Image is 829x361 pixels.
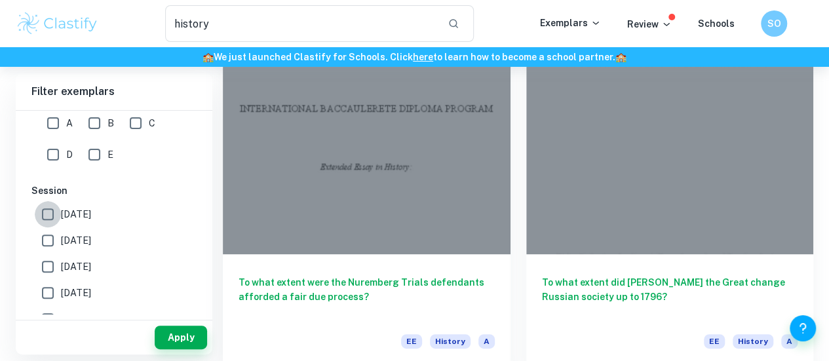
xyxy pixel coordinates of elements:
button: Help and Feedback [790,315,816,341]
input: Search for any exemplars... [165,5,437,42]
p: Review [627,17,672,31]
button: SO [761,10,787,37]
span: 🏫 [615,52,627,62]
a: Schools [698,18,735,29]
span: [DATE] [61,233,91,248]
span: A [66,116,73,130]
span: EE [401,334,422,349]
span: 🏫 [202,52,214,62]
span: A [478,334,495,349]
span: [DATE] [61,207,91,221]
span: E [107,147,113,162]
h6: To what extent were the Nuremberg Trials defendants afforded a fair due process? [239,275,495,318]
h6: To what extent did [PERSON_NAME] the Great change Russian society up to 1796? [542,275,798,318]
span: [DATE] [61,259,91,274]
span: A [781,334,798,349]
span: C [149,116,155,130]
h6: Session [31,183,197,198]
span: [DATE] [61,312,91,326]
img: Clastify logo [16,10,99,37]
button: Apply [155,326,207,349]
span: B [107,116,114,130]
h6: SO [767,16,782,31]
h6: Filter exemplars [16,73,212,110]
span: History [430,334,471,349]
a: here [413,52,433,62]
span: EE [704,334,725,349]
p: Exemplars [540,16,601,30]
h6: We just launched Clastify for Schools. Click to learn how to become a school partner. [3,50,826,64]
span: D [66,147,73,162]
span: [DATE] [61,286,91,300]
span: History [733,334,773,349]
